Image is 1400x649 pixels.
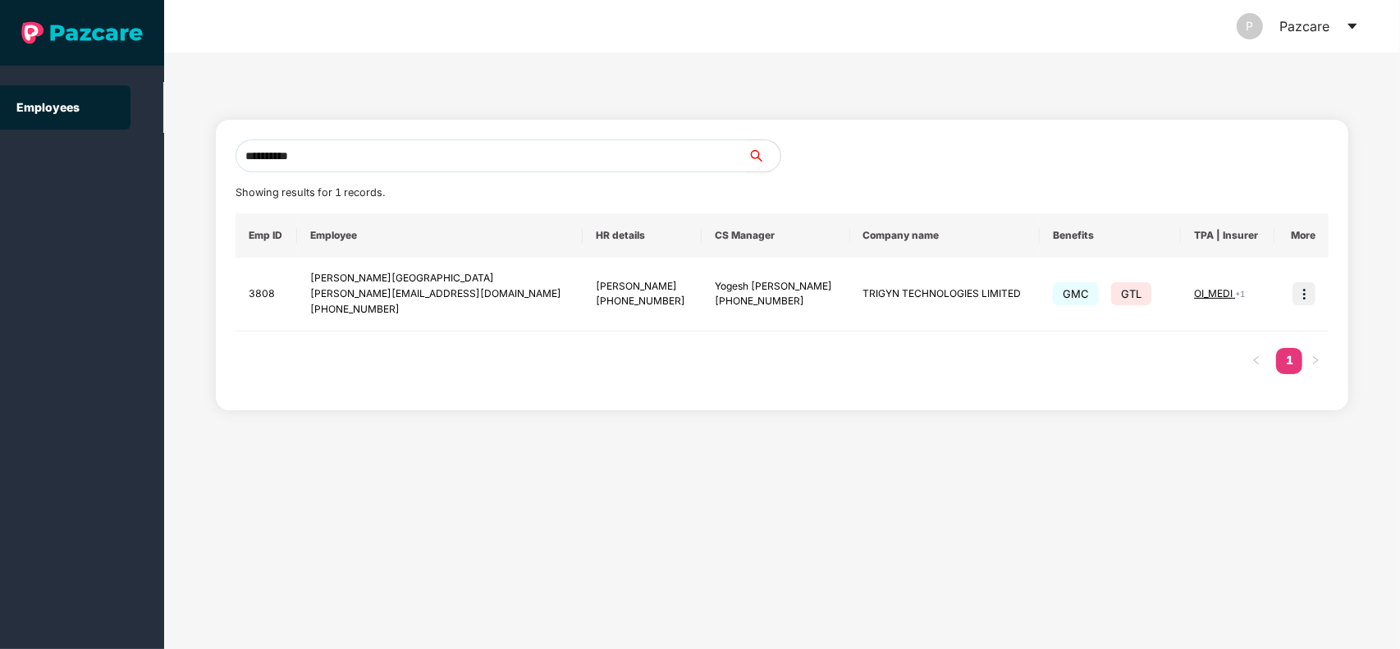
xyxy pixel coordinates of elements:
[1181,213,1274,258] th: TPA | Insurer
[1346,20,1359,33] span: caret-down
[1251,355,1261,365] span: left
[596,294,689,309] div: [PHONE_NUMBER]
[1302,348,1329,374] button: right
[1111,282,1151,305] span: GTL
[236,186,385,199] span: Showing results for 1 records.
[310,271,570,286] div: [PERSON_NAME][GEOGRAPHIC_DATA]
[297,213,583,258] th: Employee
[747,139,781,172] button: search
[1243,348,1270,374] li: Previous Page
[16,100,80,114] a: Employees
[1311,355,1320,365] span: right
[1053,282,1099,305] span: GMC
[747,149,780,162] span: search
[596,279,689,295] div: [PERSON_NAME]
[715,279,836,295] div: Yogesh [PERSON_NAME]
[702,213,849,258] th: CS Manager
[850,213,1041,258] th: Company name
[715,294,836,309] div: [PHONE_NUMBER]
[236,213,297,258] th: Emp ID
[1302,348,1329,374] li: Next Page
[1276,348,1302,372] a: 1
[1247,13,1254,39] span: P
[310,302,570,318] div: [PHONE_NUMBER]
[1194,287,1235,299] span: OI_MEDI
[850,258,1041,331] td: TRIGYN TECHNOLOGIES LIMITED
[1243,348,1270,374] button: left
[583,213,702,258] th: HR details
[1040,213,1181,258] th: Benefits
[1274,213,1329,258] th: More
[1276,348,1302,374] li: 1
[1235,289,1245,299] span: + 1
[310,286,570,302] div: [PERSON_NAME][EMAIL_ADDRESS][DOMAIN_NAME]
[1292,282,1315,305] img: icon
[236,258,297,331] td: 3808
